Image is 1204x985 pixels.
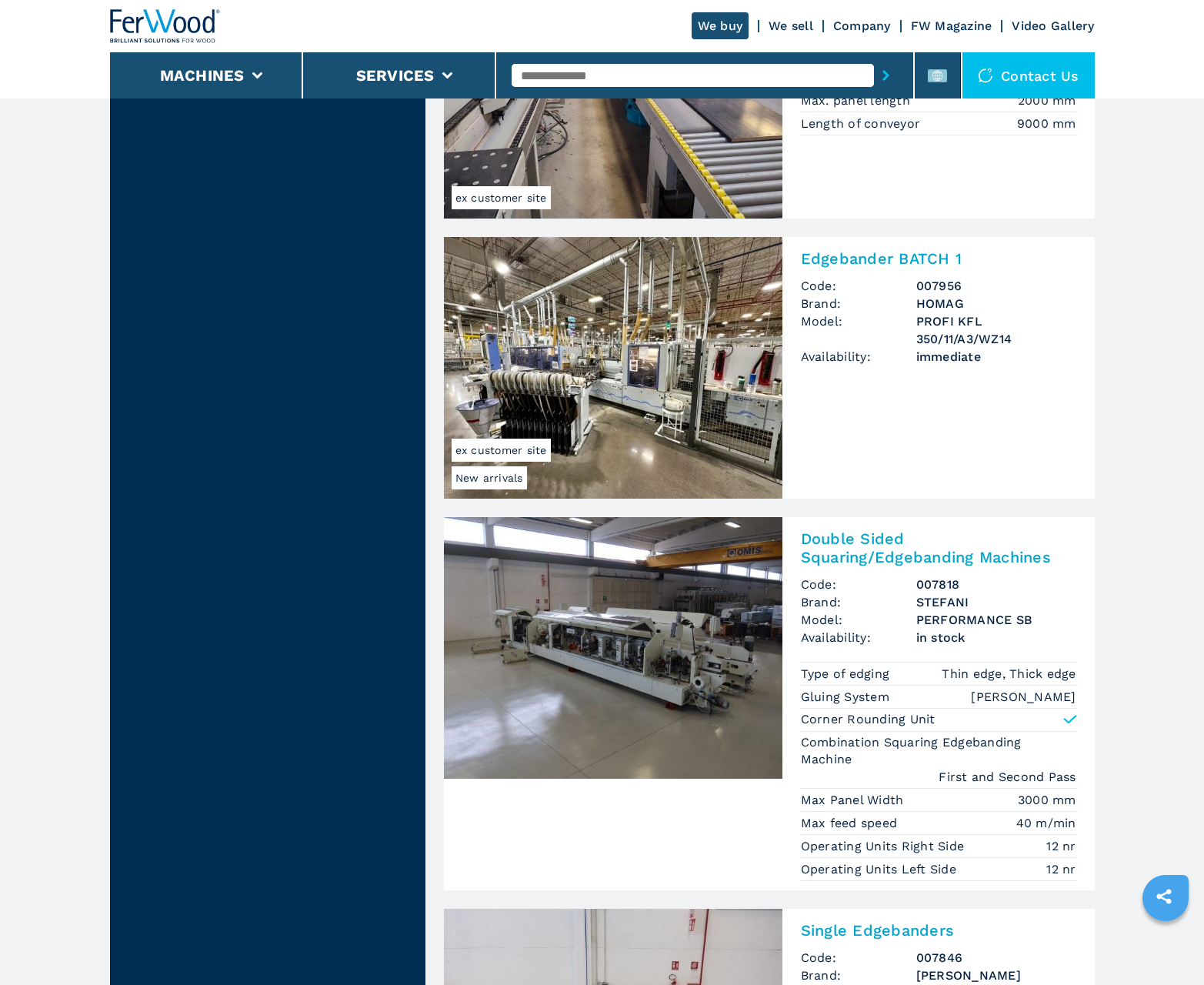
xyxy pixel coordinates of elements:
p: Combination Squaring Edgebanding Machine [801,734,1076,769]
span: Brand: [801,295,916,312]
button: Services [356,66,435,85]
span: Availability: [801,348,916,366]
span: Code: [801,949,916,967]
p: Type of edging [801,666,894,683]
span: ex customer site [452,439,551,462]
a: sharethis [1145,877,1183,916]
p: Corner Rounding Unit [801,711,936,728]
h3: 007818 [916,576,1076,593]
a: We buy [692,12,749,39]
p: Operating Units Right Side [801,838,969,855]
p: Length of conveyor [801,115,925,132]
p: Operating Units Left Side [801,861,961,878]
p: Max. panel length [801,92,915,109]
em: 12 nr [1046,837,1076,855]
h2: Single Edgebanders [801,921,1076,940]
em: 12 nr [1046,860,1076,878]
div: Contact us [962,52,1095,98]
em: 3000 mm [1018,791,1076,809]
span: Model: [801,611,916,629]
button: Machines [160,66,245,85]
span: Model: [801,312,916,348]
a: Video Gallery [1012,18,1094,33]
span: Code: [801,576,916,593]
span: ex customer site [452,186,551,209]
em: [PERSON_NAME] [971,688,1076,706]
h3: STEFANI [916,593,1076,611]
img: Ferwood [110,9,221,43]
em: 2000 mm [1018,92,1076,109]
span: Brand: [801,593,916,611]
img: Double Sided Squaring/Edgebanding Machines STEFANI PERFORMANCE SB [444,517,782,779]
em: First and Second Pass [939,768,1076,786]
p: Gluing System [801,689,894,706]
em: Thin edge, Thick edge [942,665,1076,683]
span: in stock [916,629,1076,646]
iframe: Chat [1139,916,1192,973]
h2: Edgebander BATCH 1 [801,249,1076,268]
a: We sell [769,18,813,33]
span: Availability: [801,629,916,646]
h3: 007956 [916,277,1076,295]
img: Contact us [978,68,993,83]
p: Max feed speed [801,815,902,832]
em: 9000 mm [1017,115,1076,132]
img: Edgebander BATCH 1 HOMAG PROFI KFL 350/11/A3/WZ14 [444,237,782,499]
span: New arrivals [452,466,527,489]
h2: Double Sided Squaring/Edgebanding Machines [801,529,1076,566]
h3: 007846 [916,949,1076,967]
a: Double Sided Squaring/Edgebanding Machines STEFANI PERFORMANCE SBDouble Sided Squaring/Edgebandin... [444,517,1095,890]
h3: [PERSON_NAME] [916,967,1076,984]
span: Brand: [801,967,916,984]
p: Max Panel Width [801,792,908,809]
em: 40 m/min [1016,814,1076,832]
h3: HOMAG [916,295,1076,312]
h3: PROFI KFL 350/11/A3/WZ14 [916,312,1076,348]
a: FW Magazine [911,18,992,33]
a: Edgebander BATCH 1 HOMAG PROFI KFL 350/11/A3/WZ14New arrivalsex customer siteEdgebander BATCH 1Co... [444,237,1095,499]
h3: PERFORMANCE SB [916,611,1076,629]
button: submit-button [874,58,898,93]
a: Company [833,18,891,33]
span: Code: [801,277,916,295]
span: immediate [916,348,1076,366]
